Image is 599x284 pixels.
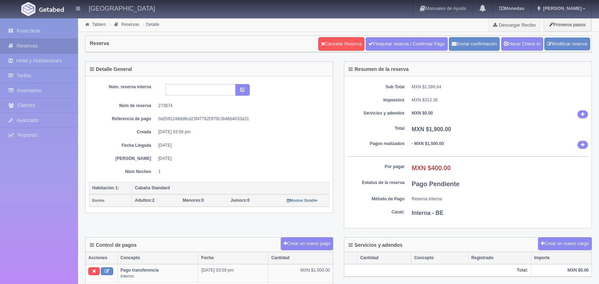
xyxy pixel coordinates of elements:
dt: Fecha Llegada [94,143,151,149]
th: Cantidad [357,252,411,264]
button: Crear un nuevo pago [281,237,333,250]
td: MXN $1,500.00 [268,264,333,283]
h4: Control de pagos [90,243,137,248]
dt: Núm Noches [94,169,151,175]
dd: 1 [158,169,324,175]
b: Interna - BE [412,210,444,216]
h4: Servicios y adendos [348,243,402,248]
small: Encino [92,199,104,202]
dd: Reserva Interna [412,196,588,202]
b: Monedas [499,6,524,11]
strong: Menores: [183,198,202,203]
th: Cantidad [268,252,333,264]
th: Registrado [468,252,531,264]
span: [PERSON_NAME] [541,6,582,11]
th: Total: [344,264,531,277]
a: Finiquitar reserva / Confirmar Pago [366,37,447,51]
b: - MXN $1,500.00 [412,141,444,146]
li: Detalle [141,21,161,28]
dt: Sub Total [348,84,405,90]
dd: [DATE] [158,156,324,162]
dt: Núm. reserva interna [94,84,151,90]
strong: Juniors: [231,198,247,203]
a: Hacer Check-In [501,37,543,51]
td: [DATE] 03:59 pm [198,264,268,283]
b: MXN $400.00 [412,165,451,172]
dt: Servicios y adendos [348,110,405,116]
dt: Método de Pago [348,196,405,202]
button: Crear un nuevo cargo [538,237,592,250]
dd: 273874 [158,103,324,109]
td: Interno [117,264,198,283]
dd: MXN $313.36 [412,97,588,103]
th: Cabaña Standard [132,182,329,194]
b: Pago transferencia [121,268,159,273]
dt: Impuestos [348,97,405,103]
dd: [DATE] 03:58 pm [158,129,324,135]
b: Pago Pendiente [412,180,460,188]
a: Modificar reserva [544,38,590,51]
strong: Adultos: [135,198,152,203]
b: MXN $1,900.00 [412,126,451,132]
b: MXN $0.00 [412,111,433,116]
dd: [DATE] [158,143,324,149]
a: Tablero [92,22,106,27]
dt: Núm de reserva [94,103,151,109]
img: Getabed [39,7,64,12]
b: Habitación 1: [92,185,119,190]
th: Concepto [411,252,468,264]
dt: Por pagar [348,164,405,170]
a: Reservas [121,22,139,27]
dt: Total [348,126,405,132]
dt: Pagos realizados [348,141,405,147]
dd: 0a5591248dd6cd23f47782f3f78c3b46b4033a31 [158,116,324,122]
h4: [GEOGRAPHIC_DATA] [89,4,155,12]
th: Concepto [117,252,198,264]
a: Descargar Recibo [489,18,540,32]
th: Acciones [86,252,117,264]
dt: [PERSON_NAME] [94,156,151,162]
span: 0 [231,198,250,203]
h4: Resumen de la reserva [348,67,409,72]
button: Enviar confirmación [449,37,500,51]
th: Fecha [198,252,268,264]
span: 2 [135,198,154,203]
dt: Referencia de pago [94,116,151,122]
dt: Creada [94,129,151,135]
a: Cancelar Reserva [318,37,364,51]
th: Importe [531,252,592,264]
dt: Canal: [348,209,405,215]
span: 0 [183,198,204,203]
a: Mostrar Detalle [287,198,318,203]
button: Primeros pasos [544,18,591,32]
img: Getabed [21,2,35,16]
small: Mostrar Detalle [287,199,318,202]
dd: MXN $1,586.64 [412,84,588,90]
h4: Reserva [90,41,109,46]
th: MXN $0.00 [531,264,592,277]
dt: Estatus de la reserva [348,180,405,186]
h4: Detalle General [90,67,132,72]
